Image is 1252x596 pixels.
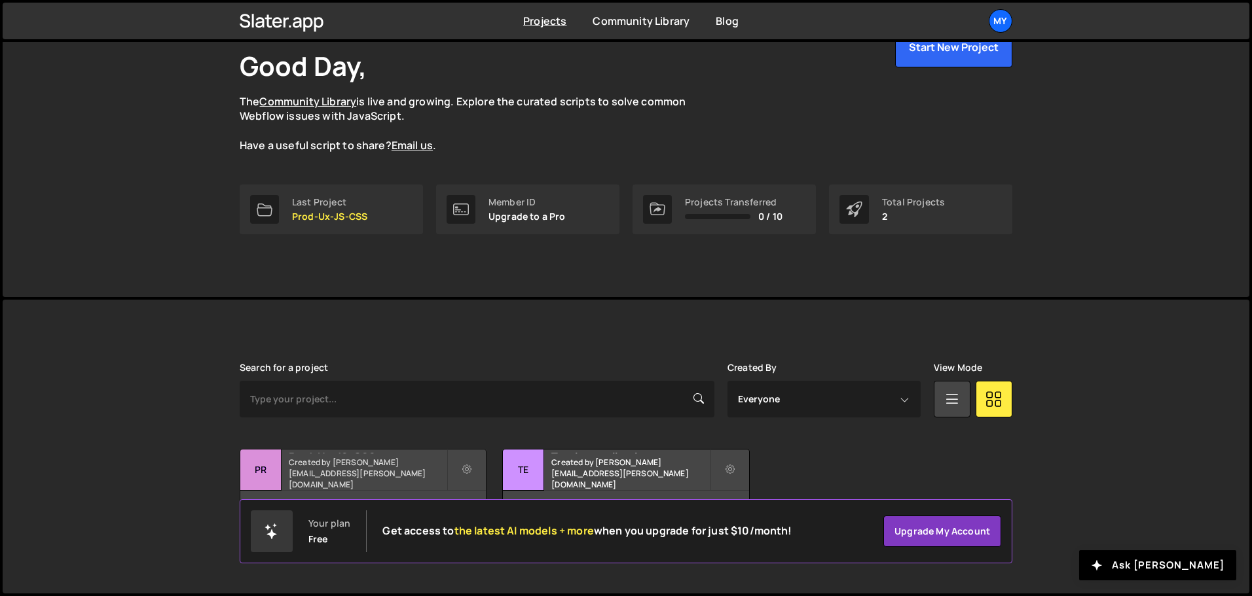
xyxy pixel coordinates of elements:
a: Community Library [259,94,356,109]
span: the latest AI models + more [454,523,594,538]
a: Te Testing application webflow Created by [PERSON_NAME][EMAIL_ADDRESS][PERSON_NAME][DOMAIN_NAME] ... [502,449,749,531]
div: Member ID [488,197,566,207]
div: Free [308,534,328,544]
h1: Good Day, [240,48,367,84]
h2: Get access to when you upgrade for just $10/month! [382,525,792,537]
button: Ask [PERSON_NAME] [1079,550,1236,580]
a: Upgrade my account [883,516,1001,547]
input: Type your project... [240,381,714,417]
div: Total Projects [882,197,945,207]
a: Blog [716,14,739,28]
p: 2 [882,211,945,222]
p: The is live and growing. Explore the curated scripts to solve common Webflow issues with JavaScri... [240,94,711,153]
div: 1 page, last updated by about [DATE] [503,491,748,530]
small: Created by [PERSON_NAME][EMAIL_ADDRESS][PERSON_NAME][DOMAIN_NAME] [289,457,447,490]
a: Email us [392,138,433,152]
small: Created by [PERSON_NAME][EMAIL_ADDRESS][PERSON_NAME][DOMAIN_NAME] [551,457,709,490]
h2: Testing application webflow [551,449,709,453]
span: 0 / 10 [758,211,782,222]
h2: Prod-Ux-JS-CSS [289,449,447,453]
div: Projects Transferred [685,197,782,207]
a: Pr Prod-Ux-JS-CSS Created by [PERSON_NAME][EMAIL_ADDRESS][PERSON_NAME][DOMAIN_NAME] 2 pages, last... [240,449,487,531]
a: Last Project Prod-Ux-JS-CSS [240,184,423,234]
div: Te [503,449,544,491]
a: Projects [523,14,566,28]
p: Upgrade to a Pro [488,211,566,222]
label: Search for a project [240,362,328,373]
div: Your plan [308,518,350,529]
div: Pr [240,449,282,491]
a: Community Library [593,14,690,28]
a: My [989,9,1012,33]
button: Start New Project [895,27,1012,67]
div: Last Project [292,197,367,207]
label: View Mode [934,362,982,373]
p: Prod-Ux-JS-CSS [292,211,367,222]
div: 2 pages, last updated by [DATE] [240,491,486,530]
label: Created By [727,362,777,373]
